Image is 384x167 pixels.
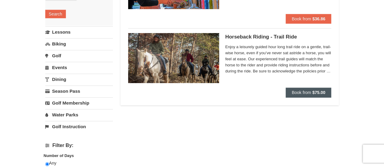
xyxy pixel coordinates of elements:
a: Season Pass [45,85,113,97]
h5: Horseback Riding - Trail Ride [225,34,331,40]
strong: Number of Days [44,153,74,158]
a: Lessons [45,26,113,38]
a: Dining [45,74,113,85]
h4: Filter By: [45,143,113,148]
strong: $75.00 [312,90,325,95]
a: Water Parks [45,109,113,120]
strong: $36.86 [312,16,325,21]
span: Book from [292,90,311,95]
span: Enjoy a leisurely guided hour long trail ride on a gentle, trail-wise horse, even if you’ve never... [225,44,331,74]
a: Golf [45,50,113,61]
a: Events [45,62,113,73]
a: Golf Membership [45,97,113,109]
button: Search [45,10,66,18]
button: Book from $36.86 [286,14,331,24]
button: Book from $75.00 [286,88,331,97]
a: Golf Instruction [45,121,113,132]
a: Biking [45,38,113,49]
img: 21584748-79-4e8ac5ed.jpg [128,33,219,83]
span: Book from [292,16,311,21]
